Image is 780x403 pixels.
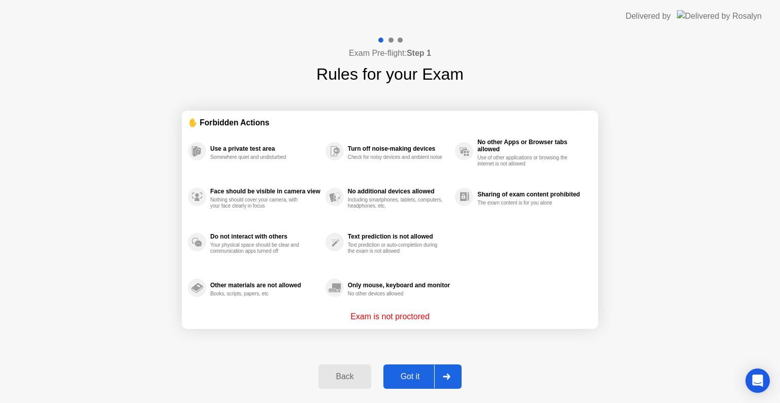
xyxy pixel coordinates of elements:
div: Only mouse, keyboard and monitor [348,282,450,289]
img: Delivered by Rosalyn [677,10,762,22]
div: No other devices allowed [348,291,444,297]
div: Including smartphones, tablets, computers, headphones, etc. [348,197,444,209]
div: Books, scripts, papers, etc [210,291,306,297]
div: ✋ Forbidden Actions [188,117,592,128]
div: Text prediction or auto-completion during the exam is not allowed [348,242,444,254]
h1: Rules for your Exam [316,62,464,86]
div: Nothing should cover your camera, with your face clearly in focus [210,197,306,209]
div: Sharing of exam content prohibited [477,191,587,198]
div: Face should be visible in camera view [210,188,320,195]
div: Use of other applications or browsing the internet is not allowed [477,155,573,167]
p: Exam is not proctored [350,311,430,323]
div: Turn off noise-making devices [348,145,450,152]
div: Open Intercom Messenger [745,368,770,393]
div: Use a private test area [210,145,320,152]
div: No additional devices allowed [348,188,450,195]
div: No other Apps or Browser tabs allowed [477,139,587,153]
div: Delivered by [626,10,671,22]
button: Got it [383,364,462,389]
div: Other materials are not allowed [210,282,320,289]
div: Got it [386,372,434,381]
div: The exam content is for you alone [477,200,573,206]
div: Back [321,372,368,381]
div: Text prediction is not allowed [348,233,450,240]
h4: Exam Pre-flight: [349,47,431,59]
div: Your physical space should be clear and communication apps turned off [210,242,306,254]
b: Step 1 [407,49,431,57]
button: Back [318,364,371,389]
div: Somewhere quiet and undisturbed [210,154,306,160]
div: Check for noisy devices and ambient noise [348,154,444,160]
div: Do not interact with others [210,233,320,240]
